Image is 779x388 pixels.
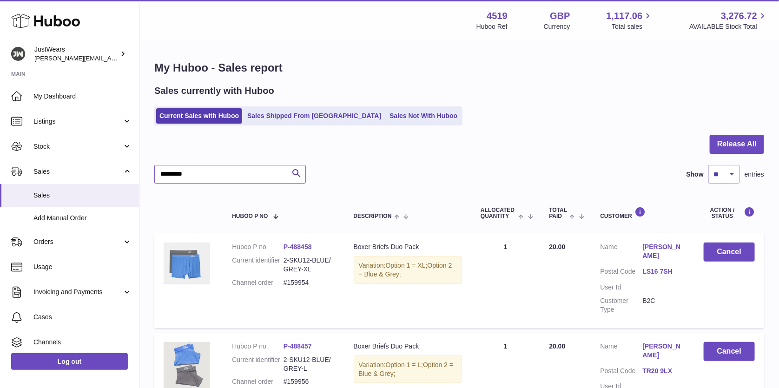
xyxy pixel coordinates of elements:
[232,243,284,251] dt: Huboo P no
[11,353,128,370] a: Log out
[471,233,540,328] td: 1
[232,213,268,219] span: Huboo P no
[284,243,312,250] a: P-488458
[601,283,643,292] dt: User Id
[354,213,392,219] span: Description
[689,10,768,31] a: 3,276.72 AVAILABLE Stock Total
[601,296,643,314] dt: Customer Type
[549,207,568,219] span: Total paid
[386,262,428,269] span: Option 1 = XL;
[549,243,566,250] span: 20.00
[154,60,764,75] h1: My Huboo - Sales report
[354,243,462,251] div: Boxer Briefs Duo Pack
[33,313,132,322] span: Cases
[33,117,122,126] span: Listings
[354,355,462,383] div: Variation:
[284,256,335,274] dd: 2-SKU12-BLUE/GREY-XL
[710,135,764,154] button: Release All
[643,296,685,314] dd: B2C
[745,170,764,179] span: entries
[33,167,122,176] span: Sales
[704,342,755,361] button: Cancel
[232,256,284,274] dt: Current identifier
[481,207,516,219] span: ALLOCATED Quantity
[284,342,312,350] a: P-488457
[33,263,132,271] span: Usage
[689,22,768,31] span: AVAILABLE Stock Total
[232,278,284,287] dt: Channel order
[359,361,454,377] span: Option 2 = Blue & Grey;
[232,342,284,351] dt: Huboo P no
[33,338,132,347] span: Channels
[607,10,654,31] a: 1,117.06 Total sales
[284,278,335,287] dd: #159954
[601,267,643,278] dt: Postal Code
[601,207,685,219] div: Customer
[487,10,508,22] strong: 4519
[33,237,122,246] span: Orders
[33,191,132,200] span: Sales
[643,367,685,375] a: TR20 9LX
[643,342,685,360] a: [PERSON_NAME]
[687,170,704,179] label: Show
[354,256,462,284] div: Variation:
[33,288,122,296] span: Invoicing and Payments
[284,377,335,386] dd: #159956
[33,214,132,223] span: Add Manual Order
[33,142,122,151] span: Stock
[386,108,461,124] a: Sales Not With Huboo
[549,342,566,350] span: 20.00
[612,22,653,31] span: Total sales
[359,262,452,278] span: Option 2 = Blue & Grey;
[704,243,755,262] button: Cancel
[284,355,335,373] dd: 2-SKU12-BLUE/GREY-L
[721,10,757,22] span: 3,276.72
[232,355,284,373] dt: Current identifier
[232,377,284,386] dt: Channel order
[34,54,186,62] span: [PERSON_NAME][EMAIL_ADDRESS][DOMAIN_NAME]
[476,22,508,31] div: Huboo Ref
[601,243,643,263] dt: Name
[643,243,685,260] a: [PERSON_NAME]
[607,10,643,22] span: 1,117.06
[164,243,210,284] img: 45191731518451.png
[386,361,423,368] span: Option 1 = L;
[601,342,643,362] dt: Name
[643,267,685,276] a: LS16 7SH
[244,108,384,124] a: Sales Shipped From [GEOGRAPHIC_DATA]
[11,47,25,61] img: josh@just-wears.com
[154,85,274,97] h2: Sales currently with Huboo
[601,367,643,378] dt: Postal Code
[354,342,462,351] div: Boxer Briefs Duo Pack
[34,45,118,63] div: JustWears
[156,108,242,124] a: Current Sales with Huboo
[544,22,570,31] div: Currency
[550,10,570,22] strong: GBP
[704,207,755,219] div: Action / Status
[33,92,132,101] span: My Dashboard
